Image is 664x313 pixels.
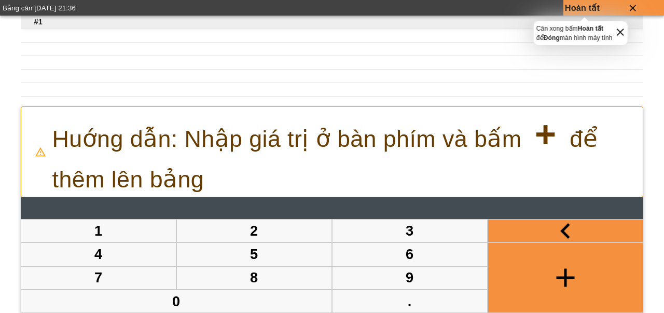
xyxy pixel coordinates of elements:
div: Bảng cân [DATE] 21:36 [3,3,563,13]
button: 9 [333,267,487,289]
button: . [333,290,487,312]
button: 0 [21,290,331,312]
button: 2 [177,220,331,242]
button: 4 [21,243,176,265]
button: 7 [21,267,176,289]
p: Hoàn tất [565,2,600,14]
strong: + [528,114,563,155]
button: 8 [177,267,331,289]
button: 1 [21,220,176,242]
strong: Đóng [544,34,560,42]
button: 5 [177,243,331,265]
strong: Hoàn tất [578,25,603,32]
p: để màn hình máy tính [536,33,614,43]
button: 3 [333,220,487,242]
p: Huớng dẫn: Nhập giá trị ở bàn phím và bấm để thêm lên bảng [52,107,643,197]
p: Cân xong bấm [536,24,614,33]
span: #1 [34,17,43,28]
button: 6 [333,243,487,265]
